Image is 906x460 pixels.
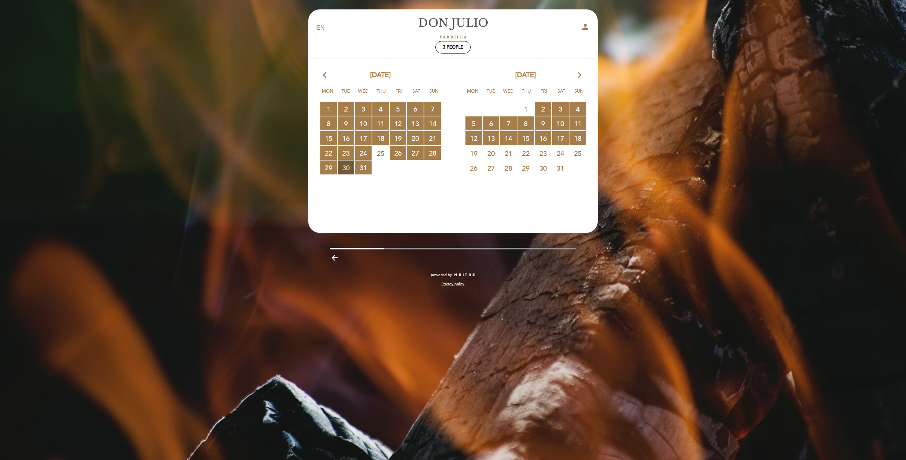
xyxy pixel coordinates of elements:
[569,131,586,145] span: 18
[554,87,569,101] span: Sat
[372,146,389,160] span: 25
[320,116,337,130] span: 8
[424,131,441,145] span: 21
[355,131,372,145] span: 17
[581,22,590,31] i: person
[390,116,406,130] span: 12
[581,22,590,34] button: person
[515,70,536,80] span: [DATE]
[390,131,406,145] span: 19
[500,116,517,130] span: 7
[552,102,569,116] span: 3
[424,146,441,160] span: 28
[569,116,586,130] span: 11
[390,102,406,116] span: 5
[338,87,353,101] span: Tue
[443,44,463,50] span: 3 people
[355,102,372,116] span: 3
[535,131,551,145] span: 16
[355,116,372,130] span: 10
[535,146,551,160] span: 23
[501,87,516,101] span: Wed
[338,102,354,116] span: 2
[500,146,517,160] span: 21
[355,160,372,174] span: 31
[407,102,424,116] span: 6
[372,131,389,145] span: 18
[483,87,498,101] span: Tue
[409,87,424,101] span: Sat
[373,87,389,101] span: Thu
[483,131,499,145] span: 13
[330,253,339,262] i: arrow_backward
[391,87,406,101] span: Fri
[465,116,482,130] span: 5
[517,116,534,130] span: 8
[424,116,441,130] span: 14
[517,102,534,116] span: 1
[465,146,482,160] span: 19
[465,87,481,101] span: Mon
[407,131,424,145] span: 20
[535,102,551,116] span: 2
[320,131,337,145] span: 15
[406,18,500,38] a: [PERSON_NAME]
[483,116,499,130] span: 6
[407,146,424,160] span: 27
[431,272,475,278] a: powered by
[552,146,569,160] span: 24
[372,116,389,130] span: 11
[356,87,371,101] span: Wed
[576,70,583,80] i: arrow_forward_ios
[517,146,534,160] span: 22
[338,116,354,130] span: 9
[454,273,475,277] img: MEITRE
[323,70,330,80] i: arrow_back_ios
[424,102,441,116] span: 7
[465,161,482,175] span: 26
[552,161,569,175] span: 31
[535,116,551,130] span: 9
[552,116,569,130] span: 10
[320,160,337,174] span: 29
[320,102,337,116] span: 1
[519,87,534,101] span: Thu
[483,146,499,160] span: 20
[338,160,354,174] span: 30
[500,131,517,145] span: 14
[569,146,586,160] span: 25
[535,161,551,175] span: 30
[536,87,551,101] span: Fri
[500,161,517,175] span: 28
[441,281,464,287] a: Privacy policy
[372,102,389,116] span: 4
[320,146,337,160] span: 22
[320,87,335,101] span: Mon
[355,146,372,160] span: 24
[338,131,354,145] span: 16
[517,131,534,145] span: 15
[465,131,482,145] span: 12
[517,161,534,175] span: 29
[427,87,442,101] span: Sun
[483,161,499,175] span: 27
[390,146,406,160] span: 26
[569,102,586,116] span: 4
[338,146,354,160] span: 23
[407,116,424,130] span: 13
[431,272,452,278] span: powered by
[552,131,569,145] span: 17
[572,87,587,101] span: Sun
[370,70,391,80] span: [DATE]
